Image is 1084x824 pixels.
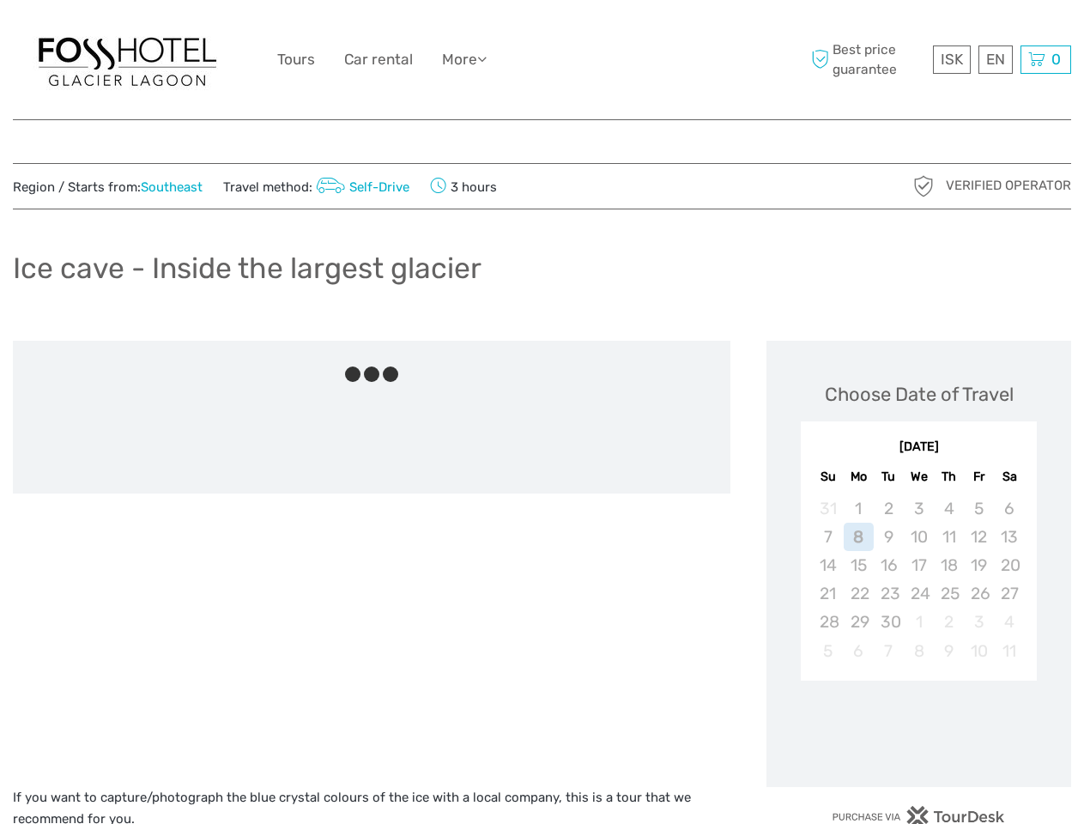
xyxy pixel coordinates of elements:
[964,465,994,488] div: Fr
[964,523,994,551] div: Not available Friday, September 12th, 2025
[904,494,934,523] div: Not available Wednesday, September 3rd, 2025
[934,523,964,551] div: Not available Thursday, September 11th, 2025
[1049,51,1063,68] span: 0
[813,523,843,551] div: Not available Sunday, September 7th, 2025
[806,494,1031,665] div: month 2025-09
[904,608,934,636] div: Not available Wednesday, October 1st, 2025
[978,45,1013,74] div: EN
[964,608,994,636] div: Not available Friday, October 3rd, 2025
[844,494,874,523] div: Not available Monday, September 1st, 2025
[312,179,409,195] a: Self-Drive
[934,494,964,523] div: Not available Thursday, September 4th, 2025
[844,579,874,608] div: Not available Monday, September 22nd, 2025
[994,637,1024,665] div: Not available Saturday, October 11th, 2025
[844,637,874,665] div: Not available Monday, October 6th, 2025
[801,439,1037,457] div: [DATE]
[13,179,203,197] span: Region / Starts from:
[964,551,994,579] div: Not available Friday, September 19th, 2025
[844,551,874,579] div: Not available Monday, September 15th, 2025
[874,637,904,665] div: Not available Tuesday, October 7th, 2025
[994,608,1024,636] div: Not available Saturday, October 4th, 2025
[844,608,874,636] div: Not available Monday, September 29th, 2025
[430,174,497,198] span: 3 hours
[934,637,964,665] div: Not available Thursday, October 9th, 2025
[964,579,994,608] div: Not available Friday, September 26th, 2025
[904,523,934,551] div: Not available Wednesday, September 10th, 2025
[813,465,843,488] div: Su
[994,551,1024,579] div: Not available Saturday, September 20th, 2025
[910,173,937,200] img: verified_operator_grey_128.png
[813,637,843,665] div: Not available Sunday, October 5th, 2025
[33,29,221,90] img: 1303-6910c56d-1cb8-4c54-b886-5f11292459f5_logo_big.jpg
[344,47,413,72] a: Car rental
[874,551,904,579] div: Not available Tuesday, September 16th, 2025
[874,523,904,551] div: Not available Tuesday, September 9th, 2025
[442,47,487,72] a: More
[874,494,904,523] div: Not available Tuesday, September 2nd, 2025
[934,608,964,636] div: Not available Thursday, October 2nd, 2025
[13,251,481,286] h1: Ice cave - Inside the largest glacier
[994,523,1024,551] div: Not available Saturday, September 13th, 2025
[874,579,904,608] div: Not available Tuesday, September 23rd, 2025
[844,523,874,551] div: Not available Monday, September 8th, 2025
[994,465,1024,488] div: Sa
[277,47,315,72] a: Tours
[874,608,904,636] div: Not available Tuesday, September 30th, 2025
[141,179,203,195] a: Southeast
[844,465,874,488] div: Mo
[813,579,843,608] div: Not available Sunday, September 21st, 2025
[904,637,934,665] div: Not available Wednesday, October 8th, 2025
[813,551,843,579] div: Not available Sunday, September 14th, 2025
[941,51,963,68] span: ISK
[223,174,409,198] span: Travel method:
[934,551,964,579] div: Not available Thursday, September 18th, 2025
[825,381,1014,408] div: Choose Date of Travel
[994,494,1024,523] div: Not available Saturday, September 6th, 2025
[964,637,994,665] div: Not available Friday, October 10th, 2025
[946,177,1071,195] span: Verified Operator
[807,40,929,78] span: Best price guarantee
[874,465,904,488] div: Tu
[934,579,964,608] div: Not available Thursday, September 25th, 2025
[994,579,1024,608] div: Not available Saturday, September 27th, 2025
[904,465,934,488] div: We
[934,465,964,488] div: Th
[964,494,994,523] div: Not available Friday, September 5th, 2025
[904,579,934,608] div: Not available Wednesday, September 24th, 2025
[813,608,843,636] div: Not available Sunday, September 28th, 2025
[813,494,843,523] div: Not available Sunday, August 31st, 2025
[913,725,924,736] div: Loading...
[904,551,934,579] div: Not available Wednesday, September 17th, 2025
